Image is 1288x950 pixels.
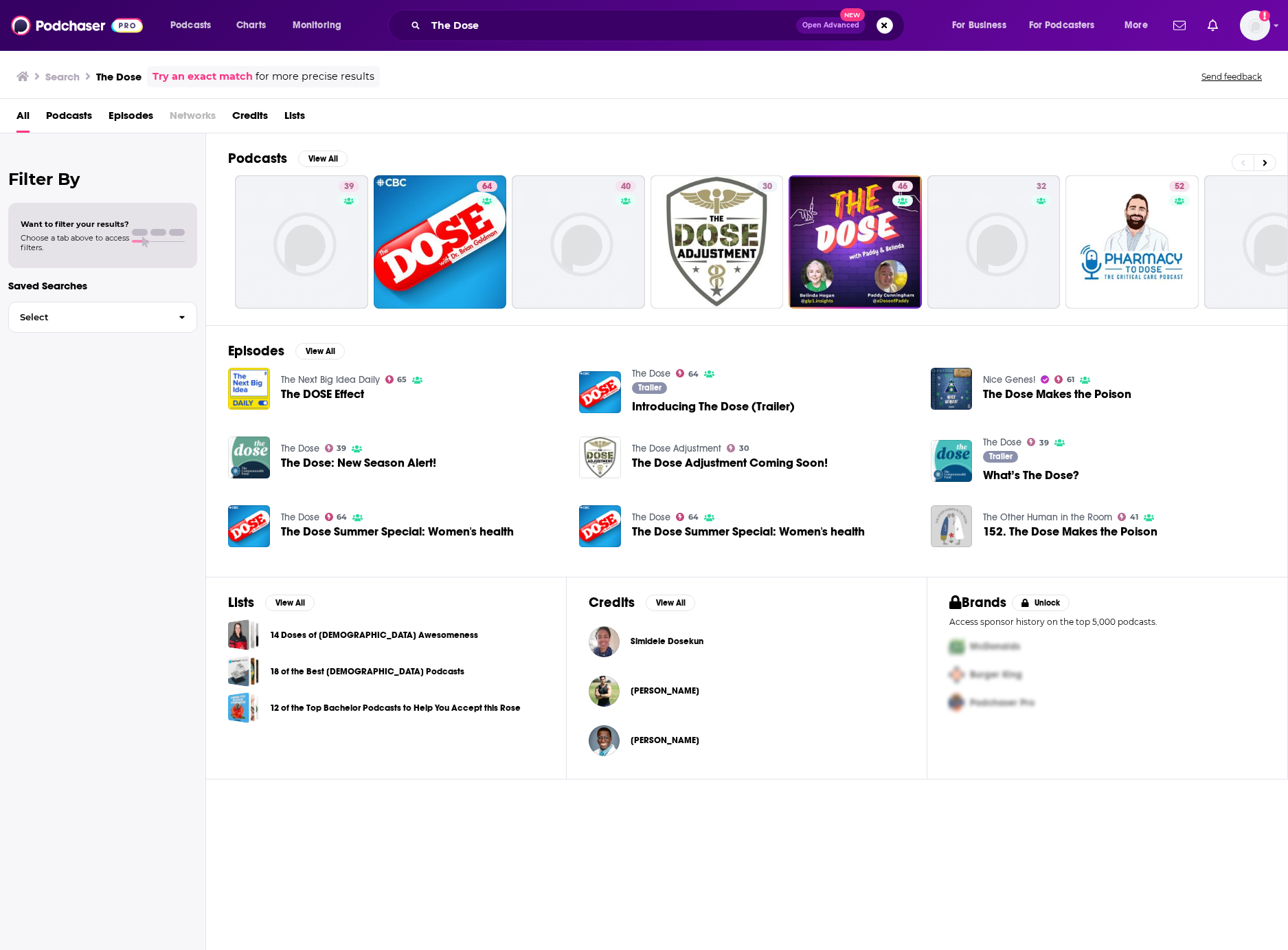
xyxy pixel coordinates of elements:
[298,151,348,167] button: View All
[983,511,1112,523] a: The Other Human in the Room
[1115,14,1165,36] button: open menu
[952,16,1006,35] span: For Business
[401,10,918,41] div: Search podcasts, credits, & more...
[632,368,670,379] a: The Dose
[16,104,30,133] a: All
[589,725,620,756] img: Joel Bervell
[615,181,636,192] a: 40
[1012,595,1070,611] button: Unlock
[228,505,270,547] a: The Dose Summer Special: Women's health
[1169,181,1190,192] a: 52
[281,457,436,469] a: The Dose: New Season Alert!
[295,343,345,360] button: View All
[931,440,973,482] a: What’s The Dose?
[632,511,670,523] a: The Dose
[970,697,1035,709] span: Podchaser Pro
[228,342,284,360] h2: Episodes
[1175,180,1184,194] span: 52
[983,388,1131,400] a: The Dose Makes the Poison
[1020,14,1115,36] button: open menu
[931,505,973,547] img: 152. The Dose Makes the Poison
[325,444,347,452] a: 39
[374,175,507,309] a: 64
[579,371,621,413] img: Introducing The Dose (Trailer)
[426,14,796,36] input: Search podcasts, credits, & more...
[631,735,699,746] a: Joel Bervell
[337,445,346,452] span: 39
[632,401,795,412] a: Introducing The Dose (Trailer)
[983,470,1079,481] span: What’s The Dose?
[337,514,347,520] span: 64
[840,8,865,21] span: New
[1027,438,1049,446] a: 39
[589,676,620,707] a: Drew Harrisberg
[892,181,913,192] a: 46
[21,219,129,229] span: Want to filter your results?
[757,181,778,192] a: 30
[281,388,364,400] a: The DOSE Effect
[944,689,970,717] img: Third Pro Logo
[589,594,695,611] a: CreditsView All
[96,70,142,83] h3: The Dose
[802,22,859,29] span: Open Advanced
[236,16,266,35] span: Charts
[232,104,268,133] a: Credits
[631,735,699,746] span: [PERSON_NAME]
[1039,440,1049,446] span: 39
[281,443,319,454] a: The Dose
[632,443,721,454] a: The Dose Adjustment
[228,437,270,478] img: The Dose: New Season Alert!
[983,526,1157,538] a: 152. The Dose Makes the Poison
[228,150,287,167] h2: Podcasts
[579,505,621,547] img: The Dose Summer Special: Women's health
[589,626,620,657] a: Simidele Dosekun
[344,180,354,194] span: 39
[676,513,699,521] a: 64
[1125,16,1148,35] span: More
[284,104,305,133] a: Lists
[688,371,699,377] span: 64
[235,175,368,309] a: 39
[1240,10,1270,41] img: User Profile
[281,526,514,538] span: The Dose Summer Special: Women's health
[228,619,259,650] a: 14 Doses of Canadian Awesomeness
[944,632,970,661] img: First Pro Logo
[1240,10,1270,41] button: Show profile menu
[1029,16,1095,35] span: For Podcasters
[228,150,348,167] a: PodcastsView All
[1065,175,1199,309] a: 52
[228,656,259,687] a: 18 of the Best Christian Podcasts
[228,594,254,611] h2: Lists
[949,594,1006,611] h2: Brands
[152,69,253,85] a: Try an exact match
[1037,180,1046,194] span: 32
[739,445,749,452] span: 30
[983,437,1021,448] a: The Dose
[11,12,143,38] img: Podchaser - Follow, Share and Rate Podcasts
[632,526,865,538] a: The Dose Summer Special: Women's health
[796,17,866,34] button: Open AdvancedNew
[1168,14,1191,37] a: Show notifications dropdown
[631,636,703,647] a: Simidele Dosekun
[228,368,270,410] a: The DOSE Effect
[989,452,1013,461] span: Trailer
[1240,10,1270,41] span: Logged in as WE_Broadcast1
[579,437,621,478] img: The Dose Adjustment Coming Soon!
[1259,10,1270,21] svg: Add a profile image
[762,180,772,194] span: 30
[631,685,699,696] a: Drew Harrisberg
[651,175,784,309] a: 30
[477,181,497,192] a: 64
[789,175,922,309] a: 46
[589,718,905,762] button: Joel BervellJoel Bervell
